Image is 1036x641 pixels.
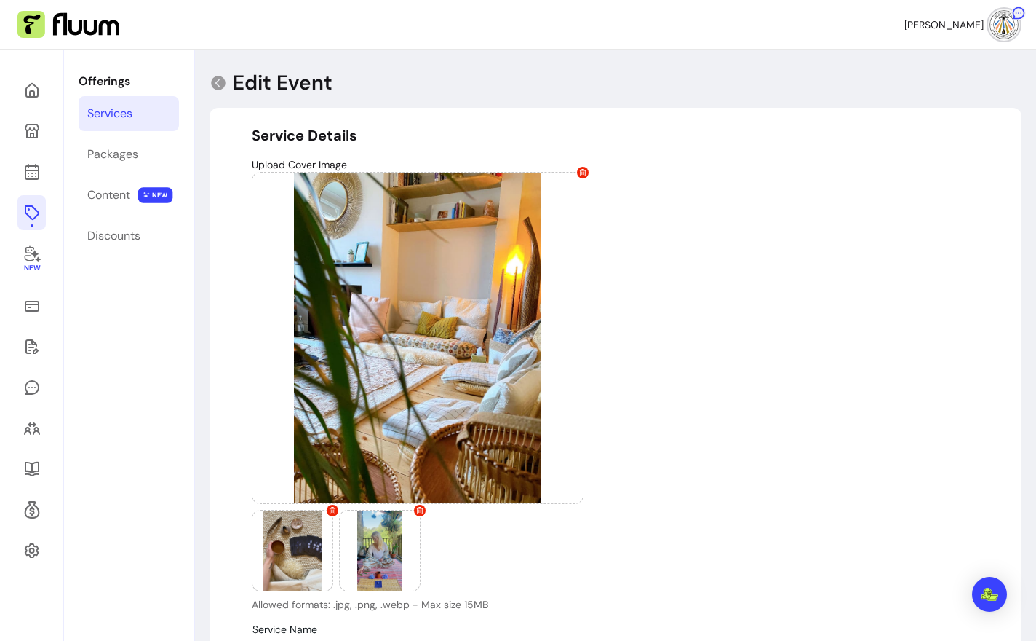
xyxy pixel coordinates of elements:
span: [PERSON_NAME] [904,17,984,32]
span: NEW [138,187,173,203]
span: Service Name [252,623,317,636]
p: Edit Event [233,70,332,96]
div: Open Intercom Messenger [972,577,1007,612]
div: Provider image 1 [252,172,583,504]
p: Offerings [79,73,179,90]
div: Content [87,186,130,204]
a: Services [79,96,179,131]
a: Waivers [17,329,46,364]
a: My Messages [17,370,46,405]
img: Fluum Logo [17,11,119,39]
h5: Service Details [252,125,979,146]
img: https://d3pz9znudhj10h.cloudfront.net/bb40eefe-783d-4a3c-8104-1cb172ea00e9 [252,511,332,591]
a: Discounts [79,219,179,253]
span: New [23,264,39,273]
a: Home [17,73,46,108]
p: Upload Cover Image [252,157,979,172]
div: Provider image 2 [252,510,333,591]
div: Provider image 3 [339,510,421,591]
a: Resources [17,452,46,487]
a: Calendar [17,154,46,189]
div: Packages [87,146,138,163]
a: Offerings [17,195,46,230]
img: avatar [989,10,1019,39]
a: New [17,236,46,283]
p: Allowed formats: .jpg, .png, .webp - Max size 15MB [252,597,583,612]
a: Packages [79,137,179,172]
a: Settings [17,533,46,568]
img: https://d3pz9znudhj10h.cloudfront.net/271222d4-5253-4b87-b060-247f74a41858 [340,511,420,591]
a: My Page [17,114,46,149]
a: Clients [17,411,46,446]
button: avatar[PERSON_NAME] [904,10,1019,39]
a: Content NEW [79,178,179,213]
div: Discounts [87,227,140,245]
div: Services [87,105,132,122]
a: Refer & Earn [17,492,46,527]
a: Sales [17,288,46,323]
img: https://d3pz9znudhj10h.cloudfront.net/48063282-0ace-4d20-8c85-03589600092e [252,173,583,503]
